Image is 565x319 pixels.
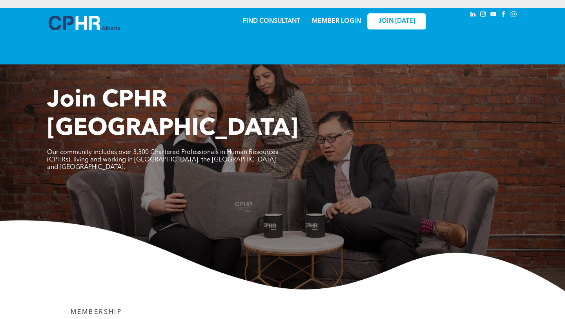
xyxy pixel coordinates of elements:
span: JOIN [DATE] [378,18,415,25]
span: Join CPHR [GEOGRAPHIC_DATA] [47,89,298,141]
a: instagram [479,10,487,20]
span: Our community includes over 3,300 Chartered Professionals in Human Resources (CPHRs), living and ... [47,149,278,170]
span: MEMBERSHIP [71,309,122,315]
a: Social network [509,10,518,20]
a: facebook [499,10,508,20]
a: linkedin [468,10,477,20]
a: FIND CONSULTANT [243,18,300,24]
a: JOIN [DATE] [367,13,426,29]
a: youtube [489,10,498,20]
img: A blue and white logo for cp alberta [49,16,120,30]
a: MEMBER LOGIN [312,18,361,24]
